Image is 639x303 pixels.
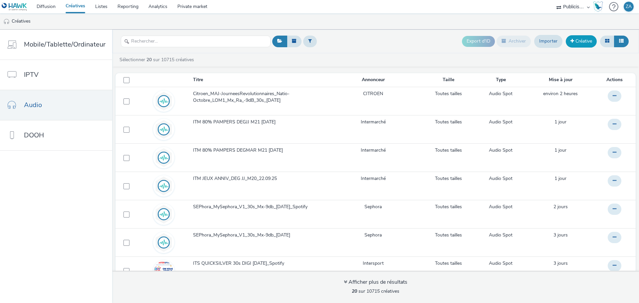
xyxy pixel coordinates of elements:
[154,91,173,111] img: audio.svg
[593,1,603,12] img: Hawk Academy
[24,100,42,110] span: Audio
[193,232,293,238] span: SEPhora_MySephora_V1_30s_Mx-9db_[DATE]
[566,35,597,47] a: Créative
[435,90,462,97] a: Toutes tailles
[119,57,197,63] a: Sélectionner sur 10715 créatives
[489,90,513,97] a: Audio Spot
[364,204,382,210] a: Sephora
[193,175,325,185] a: ITM JEUX ANNIV_DEG JJ_M20_22.09.25
[489,175,513,182] a: Audio Spot
[361,175,386,182] a: Intermarché
[489,260,513,267] a: Audio Spot
[363,90,383,97] a: CITROEN
[554,147,566,153] span: 1 jour
[596,73,636,87] th: Actions
[364,232,382,238] a: Sephora
[554,119,566,125] a: 2 octobre 2025, 11:13
[361,119,386,125] a: Intermarché
[193,90,325,107] a: Citroen_MAJ-JourneesRevolutionnaires_Natio-Octobre_LOM1_Mx_Ra_-9dB_30s_[DATE]
[525,73,596,87] th: Mise à jour
[154,233,173,252] img: audio.svg
[193,204,325,214] a: SEPhora_MySephora_V1_30s_Mx-9db_[DATE]_Spotify
[553,204,568,210] span: 2 jours
[497,36,531,47] button: Archiver
[193,204,310,210] span: SEPhora_MySephora_V1_30s_Mx-9db_[DATE]_Spotify
[435,147,462,154] a: Toutes tailles
[352,288,357,294] strong: 20
[554,119,566,125] span: 1 jour
[193,119,278,125] span: ITM 80% PAMPERS DEGJJ M21 [DATE]
[3,18,10,25] img: audio
[192,73,325,87] th: Titre
[193,90,322,104] span: Citroen_MAJ-JourneesRevolutionnaires_Natio-Octobre_LOM1_Mx_Ra_-9dB_30s_[DATE]
[24,40,106,49] span: Mobile/Tablette/Ordinateur
[193,147,286,154] span: ITM 80% PAMPERS DEGMAR M21 [DATE]
[24,70,39,79] span: IPTV
[543,90,578,97] span: environ 2 heures
[553,260,568,267] a: 30 septembre 2025, 15:38
[154,176,173,196] img: audio.svg
[193,260,287,267] span: ITS QUICKSILVER 30s DIGI [DATE]_Spotify
[154,205,173,224] img: audio.svg
[626,2,632,12] div: ZA
[553,204,568,210] a: 1 octobre 2025, 10:40
[154,148,173,167] img: audio.svg
[489,232,513,238] a: Audio Spot
[435,175,462,182] a: Toutes tailles
[614,36,629,47] button: Liste
[121,36,271,47] input: Rechercher...
[534,35,562,48] a: Importer
[325,73,421,87] th: Annonceur
[435,232,462,238] a: Toutes tailles
[2,3,27,11] img: undefined Logo
[435,204,462,210] a: Toutes tailles
[193,232,325,242] a: SEPhora_MySephora_V1_30s_Mx-9db_[DATE]
[489,204,513,210] a: Audio Spot
[476,73,525,87] th: Type
[489,119,513,125] a: Audio Spot
[352,288,399,294] span: sur 10715 créatives
[146,57,152,63] strong: 20
[593,1,606,12] a: Hawk Academy
[363,260,384,267] a: Intersport
[421,73,476,87] th: Taille
[24,130,44,140] span: DOOH
[553,232,568,238] a: 30 septembre 2025, 18:03
[435,119,462,125] a: Toutes tailles
[193,119,325,129] a: ITM 80% PAMPERS DEGJJ M21 [DATE]
[344,278,407,286] div: Afficher plus de résultats
[154,261,173,280] img: 41fbedbf-1e80-46e8-93ff-0db898ff7f04.jpg
[193,260,325,270] a: ITS QUICKSILVER 30s DIGI [DATE]_Spotify
[193,175,280,182] span: ITM JEUX ANNIV_DEG JJ_M20_22.09.25
[553,260,568,266] span: 3 jours
[193,147,325,157] a: ITM 80% PAMPERS DEGMAR M21 [DATE]
[554,147,566,154] a: 2 octobre 2025, 11:13
[462,36,495,47] button: Export d'ID
[554,175,566,182] span: 1 jour
[554,175,566,182] a: 2 octobre 2025, 11:13
[435,260,462,267] a: Toutes tailles
[600,36,614,47] button: Grille
[361,147,386,154] a: Intermarché
[489,147,513,154] a: Audio Spot
[154,120,173,139] img: audio.svg
[543,90,578,97] a: 3 octobre 2025, 10:42
[553,232,568,238] span: 3 jours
